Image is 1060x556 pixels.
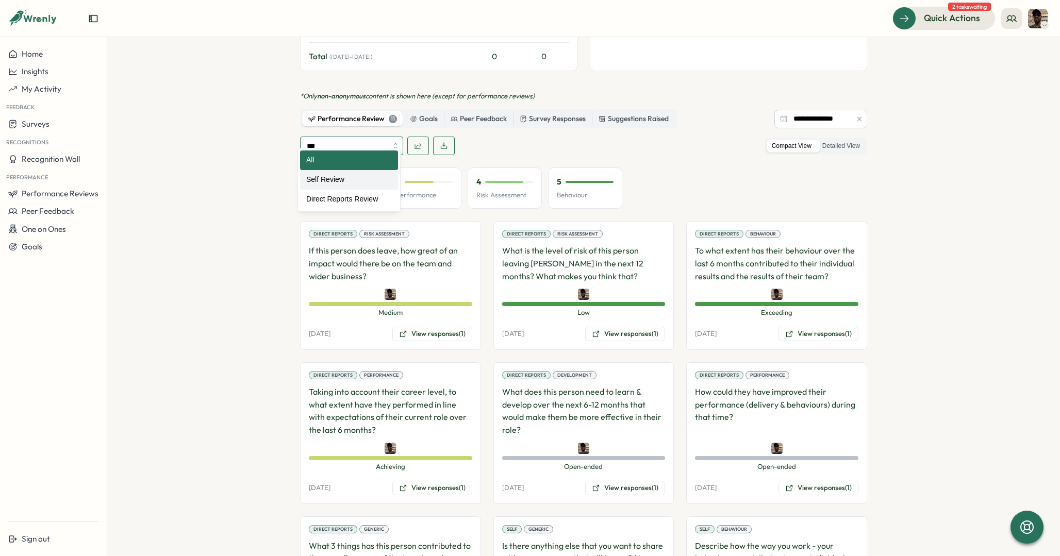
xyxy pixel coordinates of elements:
[317,92,366,100] span: non-anonymous
[695,308,858,317] span: Exceeding
[309,371,357,379] div: Direct Reports
[502,308,666,317] span: Low
[300,170,398,190] div: Self Review
[22,189,98,198] span: Performance Reviews
[695,230,743,238] div: Direct Reports
[524,525,553,533] div: Generic
[22,534,50,544] span: Sign out
[502,371,551,379] div: Direct Reports
[779,327,858,341] button: View responses(1)
[300,92,867,101] p: *Only content is shown here (except for performance reviews)
[22,154,80,164] span: Recognition Wall
[695,525,715,533] div: Self
[385,289,396,300] img: Jamalah Bryan
[585,327,665,341] button: View responses(1)
[309,308,472,317] span: Medium
[948,3,991,11] span: 2 tasks waiting
[502,462,666,471] span: Open-ended
[392,481,472,495] button: View responses(1)
[300,150,398,170] div: All
[309,329,330,339] p: [DATE]
[599,113,669,125] div: Suggestions Raised
[553,371,597,379] div: Development
[309,230,357,238] div: Direct Reports
[767,140,817,153] label: Compact View
[519,51,569,62] div: 0
[309,385,472,436] p: Taking into account their career level, to what extent have they performed in line with expectati...
[502,244,666,282] p: What is the level of risk of this person leaving [PERSON_NAME] in the next 12 months? What makes ...
[717,525,752,533] div: Behaviour
[451,113,507,125] div: Peer Feedback
[502,483,524,493] p: [DATE]
[746,230,781,238] div: Behaviour
[695,244,858,282] p: To what extent has their behaviour over the last 6 months contributed to their individual results...
[329,54,372,60] span: ( [DATE] - [DATE] )
[22,242,42,251] span: Goals
[695,371,743,379] div: Direct Reports
[553,230,603,238] div: Risk Assessment
[695,462,858,471] span: Open-ended
[309,483,330,493] p: [DATE]
[892,7,995,29] button: Quick Actions
[557,176,561,188] p: 5
[392,327,472,341] button: View responses(1)
[22,119,49,129] span: Surveys
[502,329,524,339] p: [DATE]
[22,224,66,234] span: One on Ones
[359,230,409,238] div: Risk Assessment
[300,190,398,209] div: Direct Reports Review
[476,191,533,200] p: Risk Assessment
[578,443,589,454] img: Jamalah Bryan
[695,329,717,339] p: [DATE]
[359,371,403,379] div: Performance
[771,443,783,454] img: Jamalah Bryan
[22,49,43,59] span: Home
[385,443,396,454] img: Jamalah Bryan
[22,66,48,76] span: Insights
[557,191,614,200] p: Behaviour
[746,371,789,379] div: Performance
[585,481,665,495] button: View responses(1)
[924,11,980,25] span: Quick Actions
[22,206,74,216] span: Peer Feedback
[520,113,586,125] div: Survey Responses
[410,113,438,125] div: Goals
[396,191,453,200] p: Performance
[502,385,666,436] p: What does this person need to learn & develop over the next 6-12 months that would make them be m...
[88,13,98,24] button: Expand sidebar
[359,525,389,533] div: Generic
[1028,9,1048,28] img: Jamalah Bryan
[771,289,783,300] img: Jamalah Bryan
[389,115,397,123] div: 11
[476,176,481,188] p: 4
[817,140,865,153] label: Detailed View
[309,51,327,62] span: Total
[502,230,551,238] div: Direct Reports
[309,244,472,282] p: If this person does leave, how great of an impact would there be on the team and wider business?
[779,481,858,495] button: View responses(1)
[22,84,61,94] span: My Activity
[695,483,717,493] p: [DATE]
[502,525,522,533] div: Self
[309,525,357,533] div: Direct Reports
[308,113,397,125] div: Performance Review
[578,289,589,300] img: Jamalah Bryan
[695,385,858,436] p: How could they have improved their performance (delivery & behaviours) during that time?
[309,462,472,471] span: Achieving
[474,51,515,62] div: 0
